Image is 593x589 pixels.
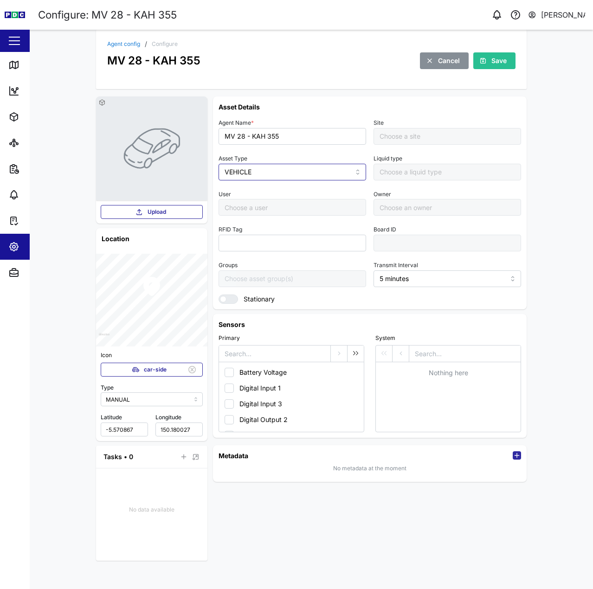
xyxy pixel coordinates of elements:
[103,452,133,462] div: Tasks • 0
[219,334,364,343] div: Primary
[473,52,516,69] button: Save
[528,8,586,21] button: [PERSON_NAME]
[155,413,181,422] label: Longitude
[374,120,384,126] label: Site
[122,119,181,178] img: VEHICLE photo
[107,41,140,47] a: Agent config
[219,262,238,269] label: Groups
[24,268,52,278] div: Admin
[376,368,521,378] div: Nothing here
[101,363,203,377] button: car-side
[221,412,360,428] button: Digital Output 2
[96,228,207,249] h6: Location
[219,120,254,126] label: Agent Name
[374,226,396,233] label: Board ID
[101,351,203,360] div: Icon
[219,320,521,329] h6: Sensors
[96,254,207,346] canvas: Map
[101,413,122,422] label: Latitude
[221,428,360,443] button: Digital Output 3
[186,363,199,376] button: Remove Icon
[38,7,177,23] div: Configure: MV 28 - KAH 355
[219,346,330,362] input: Search...
[420,52,469,69] button: Cancel
[24,216,50,226] div: Tasks
[101,384,114,392] label: Type
[144,363,167,376] span: car-side
[24,164,56,174] div: Reports
[148,205,166,218] span: Upload
[409,346,521,362] input: Search...
[24,138,46,148] div: Sites
[221,365,360,380] button: Battery Voltage
[141,275,163,300] div: Map marker
[24,190,53,200] div: Alarms
[145,41,147,47] div: /
[438,53,460,69] span: Cancel
[238,294,275,304] label: Stationary
[221,396,360,412] button: Digital Input 3
[24,60,45,70] div: Map
[24,242,57,252] div: Settings
[24,86,66,96] div: Dashboard
[333,464,406,473] div: No metadata at the moment
[374,191,391,198] label: Owner
[491,53,507,69] span: Save
[101,205,203,219] button: Upload
[374,262,418,269] label: Transmit Interval
[219,191,231,198] label: User
[24,112,53,122] div: Assets
[5,5,25,25] img: Main Logo
[107,52,200,69] div: MV 28 - KAH 355
[152,41,178,47] div: Configure
[219,226,242,233] label: RFID Tag
[374,155,402,162] label: Liquid type
[221,380,360,396] button: Digital Input 1
[219,164,366,180] input: Choose an asset type
[375,334,521,343] div: System
[99,333,110,344] a: Mapbox logo
[541,9,586,21] div: [PERSON_NAME]
[96,506,207,514] div: No data available
[219,451,248,461] h6: Metadata
[219,102,521,112] h6: Asset Details
[219,155,247,162] label: Asset Type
